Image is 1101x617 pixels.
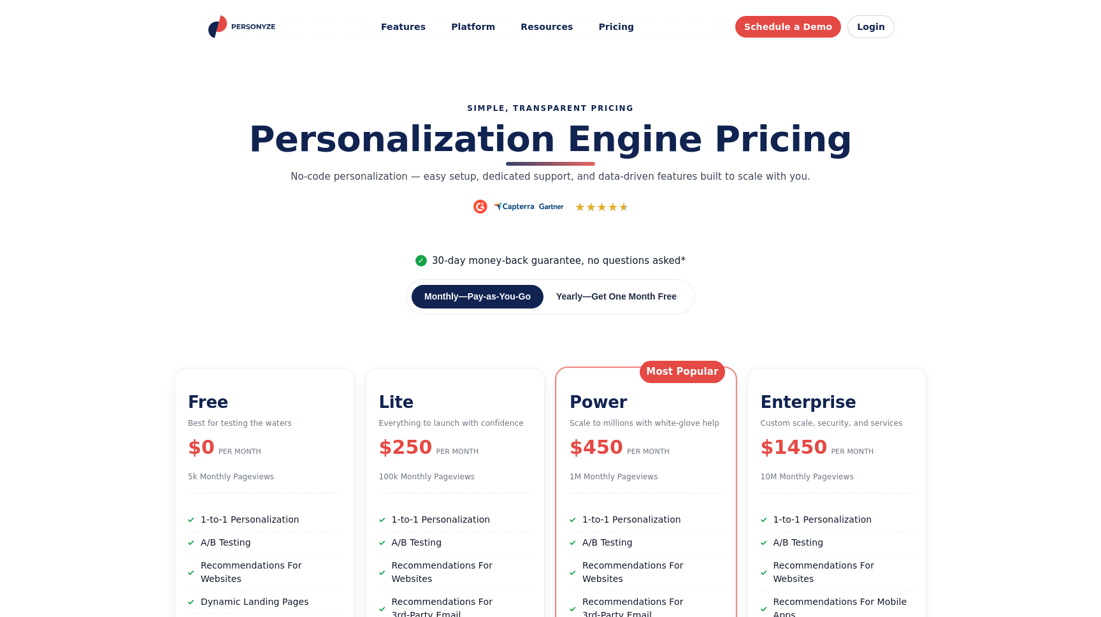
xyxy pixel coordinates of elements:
li: 1‑to‑1 Personalization [761,509,914,532]
a: Pricing [589,15,643,39]
li: A/B Testing [188,532,341,555]
p: 10M Monthly Pageviews [761,471,914,483]
b: $1450 [761,433,828,461]
span: Get One Month Free [591,291,677,301]
a: Login [847,15,895,38]
h3: Free [188,393,341,412]
button: Features [372,15,435,39]
p: Everything to launch with confidence [379,417,532,429]
span: PER MONTH [436,447,479,458]
button: Resources [512,15,582,39]
span: PER MONTH [219,447,261,458]
li: Dynamic Landing Pages [188,591,341,614]
nav: Main menu [372,15,643,39]
li: Recommendations For Websites [761,555,914,591]
div: Ratings and review platforms [212,198,889,215]
p: 5k Monthly Pageviews [188,471,341,483]
b: $450 [570,433,623,461]
p: 1M Monthly Pageviews [570,471,723,483]
li: Recommendations For Websites [570,555,723,591]
h3: Lite [379,393,532,412]
h3: Enterprise [761,393,914,412]
span: Pay‑as‑You‑Go [468,291,531,301]
li: 1‑to‑1 Personalization [570,509,723,532]
span: — [459,291,468,301]
img: G2 • Capterra • Gartner [471,199,566,214]
li: Recommendations For Websites [188,555,341,591]
li: Recommendations For Websites [379,555,532,591]
li: A/B Testing [379,532,532,555]
p: 100k Monthly Pageviews [379,471,532,483]
p: 30‑day money‑back guarantee, no questions asked* [212,254,889,268]
li: 1‑to‑1 Personalization [379,509,532,532]
b: $250 [379,433,433,461]
li: A/B Testing [761,532,914,555]
header: Personyze site header [194,6,907,48]
span: PER MONTH [831,447,874,458]
span: ★★★★★ [575,198,625,215]
span: ✓ [415,255,427,266]
span: Monthly [424,291,459,301]
span: Yearly [556,291,582,301]
span: PER MONTH [627,447,670,458]
p: Best for testing the waters [188,417,341,429]
li: 1‑to‑1 Personalization [188,509,341,532]
img: Personyze [206,15,280,38]
p: Custom scale, security, and services [761,417,914,429]
a: Personyze home [206,15,280,38]
a: Schedule a Demo [735,16,841,38]
span: Rating 4.6 out of 5 [575,198,630,215]
a: Platform [442,15,504,39]
div: Billing period [406,279,695,314]
p: No‑code personalization — easy setup, dedicated support, and data‑driven features built to scale ... [289,170,812,184]
div: Most Popular [640,361,724,383]
li: A/B Testing [570,532,723,555]
p: Scale to millions with white‑glove help [570,417,723,429]
h3: Power [570,393,723,412]
h2: Personalization Engine Pricing [212,119,889,159]
b: $0 [188,433,215,461]
p: SIMPLE, TRANSPARENT PRICING [212,103,889,114]
span: — [582,291,591,301]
